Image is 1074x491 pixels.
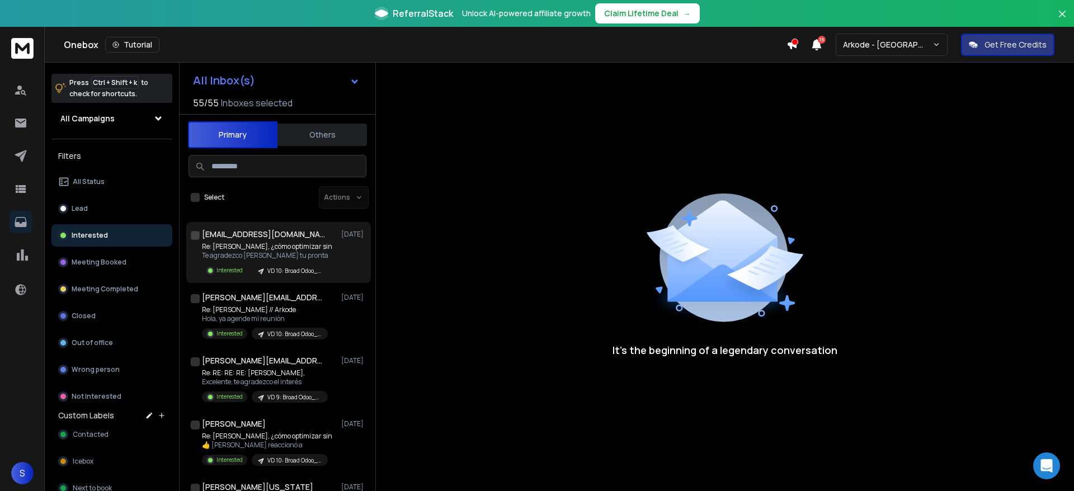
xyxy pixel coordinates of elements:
[51,332,172,354] button: Out of office
[184,69,369,92] button: All Inbox(s)
[73,177,105,186] p: All Status
[202,355,325,366] h1: [PERSON_NAME][EMAIL_ADDRESS][PERSON_NAME][DOMAIN_NAME]
[202,418,266,429] h1: [PERSON_NAME]
[51,107,172,130] button: All Campaigns
[73,430,109,439] span: Contacted
[51,251,172,273] button: Meeting Booked
[51,358,172,381] button: Wrong person
[204,193,224,202] label: Select
[613,342,837,358] p: It’s the beginning of a legendary conversation
[216,266,243,275] p: Interested
[60,113,115,124] h1: All Campaigns
[51,385,172,408] button: Not Interested
[984,39,1047,50] p: Get Free Credits
[202,242,332,251] p: Re: [PERSON_NAME], ¿cómo optimizar sin
[1033,452,1060,479] div: Open Intercom Messenger
[202,292,325,303] h1: [PERSON_NAME][EMAIL_ADDRESS][PERSON_NAME][DOMAIN_NAME]
[11,462,34,484] button: S
[72,231,108,240] p: Interested
[267,330,321,338] p: VD 10: Broad Odoo_Campaign - ARKODE
[72,311,96,320] p: Closed
[221,96,293,110] h3: Inboxes selected
[202,305,328,314] p: Re: [PERSON_NAME] // Arkode
[202,369,328,377] p: Re: RE: RE: RE: [PERSON_NAME],
[72,258,126,267] p: Meeting Booked
[72,338,113,347] p: Out of office
[216,329,243,338] p: Interested
[105,37,159,53] button: Tutorial
[51,423,172,446] button: Contacted
[193,75,255,86] h1: All Inbox(s)
[341,356,366,365] p: [DATE]
[51,224,172,247] button: Interested
[595,3,700,23] button: Claim Lifetime Deal→
[216,393,243,401] p: Interested
[267,456,321,465] p: VD 10: Broad Odoo_Campaign - ARKODE
[202,432,332,441] p: Re: [PERSON_NAME], ¿cómo optimizar sin
[202,314,328,323] p: Hola, ya agende mi reunión
[73,457,93,466] span: Icebox
[51,278,172,300] button: Meeting Completed
[267,393,321,402] p: VD 9: Broad Odoo_Campaign - ARKODE
[72,285,138,294] p: Meeting Completed
[72,365,120,374] p: Wrong person
[188,121,277,148] button: Primary
[51,450,172,473] button: Icebox
[216,456,243,464] p: Interested
[51,148,172,164] h3: Filters
[683,8,691,19] span: →
[202,377,328,386] p: Excelente, te agradezco el interés
[72,204,88,213] p: Lead
[961,34,1054,56] button: Get Free Credits
[341,419,366,428] p: [DATE]
[341,230,366,239] p: [DATE]
[69,77,148,100] p: Press to check for shortcuts.
[267,267,321,275] p: VD 10: Broad Odoo_Campaign - ARKODE
[202,229,325,240] h1: [EMAIL_ADDRESS][DOMAIN_NAME]
[341,293,366,302] p: [DATE]
[51,197,172,220] button: Lead
[277,122,367,147] button: Others
[51,171,172,193] button: All Status
[393,7,453,20] span: ReferralStack
[843,39,932,50] p: Arkode - [GEOGRAPHIC_DATA]
[818,36,826,44] span: 15
[202,251,332,260] p: Te agradezco [PERSON_NAME] tu pronta
[193,96,219,110] span: 55 / 55
[51,305,172,327] button: Closed
[91,76,139,89] span: Ctrl + Shift + k
[202,441,332,450] p: 👍 [PERSON_NAME] reaccionó a
[462,8,591,19] p: Unlock AI-powered affiliate growth
[64,37,786,53] div: Onebox
[1055,7,1070,34] button: Close banner
[58,410,114,421] h3: Custom Labels
[72,392,121,401] p: Not Interested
